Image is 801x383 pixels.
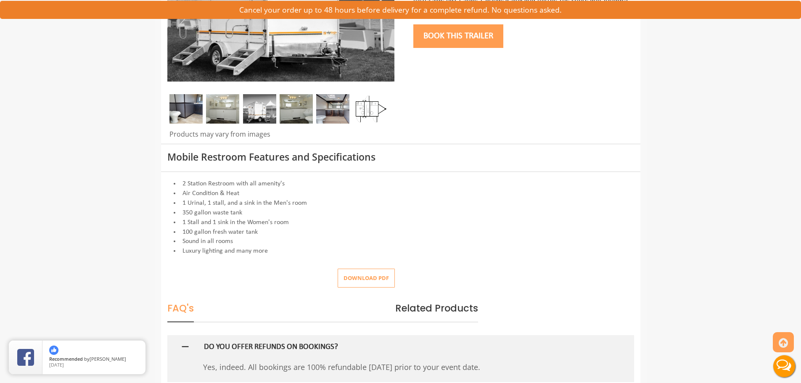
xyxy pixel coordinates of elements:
button: Book this trailer [413,24,503,48]
a: Download pdf [331,274,395,282]
img: A mini restroom trailer with two separate stations and separate doors for males and females [243,94,276,124]
li: Sound in all rooms [167,237,634,246]
button: Live Chat [767,349,801,383]
span: [DATE] [49,362,64,368]
button: Download pdf [338,269,395,288]
li: 350 gallon waste tank [167,208,634,218]
img: thumbs up icon [49,346,58,355]
span: by [49,357,139,362]
img: Review Rating [17,349,34,366]
span: [PERSON_NAME] [90,356,126,362]
p: Yes, indeed. All bookings are 100% refundable [DATE] prior to your event date. [203,359,584,375]
span: Related Products [395,301,478,315]
img: A close view of inside of a station with a stall, mirror and cabinets [316,94,349,124]
img: Floor Plan of 2 station restroom with sink and toilet [353,94,386,124]
img: Gel 2 station 03 [280,94,313,124]
img: Gel 2 station 02 [206,94,239,124]
img: A close view of inside of a station with a stall, mirror and cabinets [169,94,203,124]
div: Products may vary from images [167,129,394,144]
li: 1 Stall and 1 sink in the Women's room [167,218,634,227]
li: 2 Station Restroom with all amenity's [167,179,634,189]
img: minus icon sign [180,341,190,352]
h5: DO YOU OFFER REFUNDS ON BOOKINGS? [204,343,570,352]
li: Luxury lighting and many more [167,246,634,256]
h3: Mobile Restroom Features and Specifications [167,152,634,162]
li: 1 Urinal, 1 stall, and a sink in the Men's room [167,198,634,208]
span: FAQ's [167,301,194,322]
li: Air Condition & Heat [167,189,634,198]
li: 100 gallon fresh water tank [167,227,634,237]
span: Recommended [49,356,83,362]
